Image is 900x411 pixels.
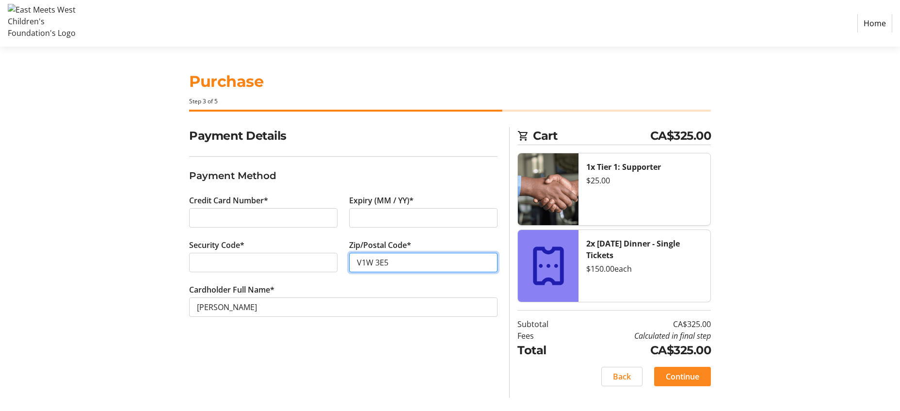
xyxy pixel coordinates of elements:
[666,371,699,382] span: Continue
[586,175,703,186] div: $25.00
[586,162,661,172] strong: 1x Tier 1: Supporter
[349,253,498,272] input: Zip/Postal Code
[189,168,498,183] h3: Payment Method
[517,318,573,330] td: Subtotal
[533,127,650,145] span: Cart
[586,263,703,275] div: $150.00 each
[586,238,680,261] strong: 2x [DATE] Dinner - Single Tickets
[189,195,268,206] label: Credit Card Number*
[601,367,643,386] button: Back
[189,127,498,145] h2: Payment Details
[573,330,711,342] td: Calculated in final step
[8,4,77,43] img: East Meets West Children's Foundation's Logo
[650,127,711,145] span: CA$325.00
[197,257,330,268] iframe: Secure CVC input frame
[197,212,330,224] iframe: Secure card number input frame
[349,239,411,251] label: Zip/Postal Code*
[517,342,573,359] td: Total
[857,14,892,33] a: Home
[189,97,711,106] div: Step 3 of 5
[349,195,414,206] label: Expiry (MM / YY)*
[189,70,711,93] h1: Purchase
[189,297,498,317] input: Card Holder Name
[654,367,711,386] button: Continue
[189,284,274,296] label: Cardholder Full Name*
[189,239,244,251] label: Security Code*
[573,342,711,359] td: CA$325.00
[357,212,490,224] iframe: Secure expiration date input frame
[518,153,579,225] img: Tier 1: Supporter
[613,371,631,382] span: Back
[517,330,573,342] td: Fees
[573,318,711,330] td: CA$325.00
